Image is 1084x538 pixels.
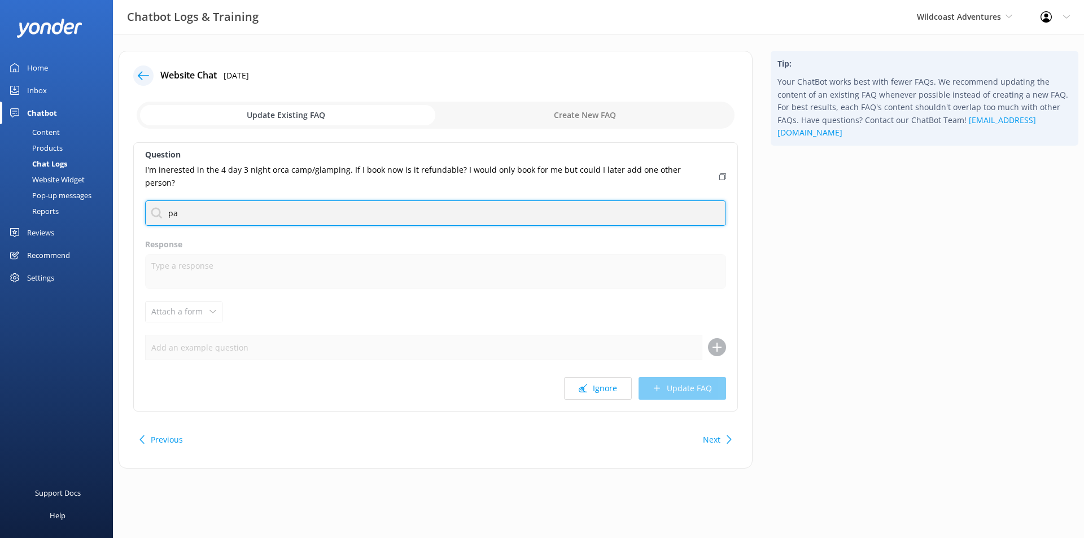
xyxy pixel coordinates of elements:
div: Recommend [27,244,70,266]
div: Pop-up messages [7,187,91,203]
div: Home [27,56,48,79]
div: Chat Logs [7,156,67,172]
a: Chat Logs [7,156,113,172]
div: Products [7,140,63,156]
h4: Website Chat [160,68,217,83]
img: yonder-white-logo.png [17,19,82,37]
a: Website Widget [7,172,113,187]
a: [EMAIL_ADDRESS][DOMAIN_NAME] [777,115,1036,138]
p: [DATE] [224,69,249,82]
a: Products [7,140,113,156]
div: Content [7,124,60,140]
a: Pop-up messages [7,187,113,203]
div: Support Docs [35,482,81,504]
button: Ignore [564,377,632,400]
div: Help [50,504,65,527]
label: Question [145,148,726,161]
div: Reports [7,203,59,219]
button: Next [703,428,720,451]
p: Your ChatBot works best with fewer FAQs. We recommend updating the content of an existing FAQ whe... [777,76,1072,139]
div: Settings [27,266,54,289]
a: Reports [7,203,113,219]
p: I'm inerested in the 4 day 3 night orca camp/glamping. If I book now is it refundable? I would on... [145,164,713,189]
h4: Tip: [777,58,1072,70]
h3: Chatbot Logs & Training [127,8,259,26]
div: Reviews [27,221,54,244]
div: Inbox [27,79,47,102]
button: Previous [151,428,183,451]
input: Search for an FAQ to Update... [145,200,726,226]
label: Response [145,238,726,251]
div: Chatbot [27,102,57,124]
input: Add an example question [145,335,702,360]
div: Website Widget [7,172,85,187]
a: Content [7,124,113,140]
span: Wildcoast Adventures [917,11,1001,22]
